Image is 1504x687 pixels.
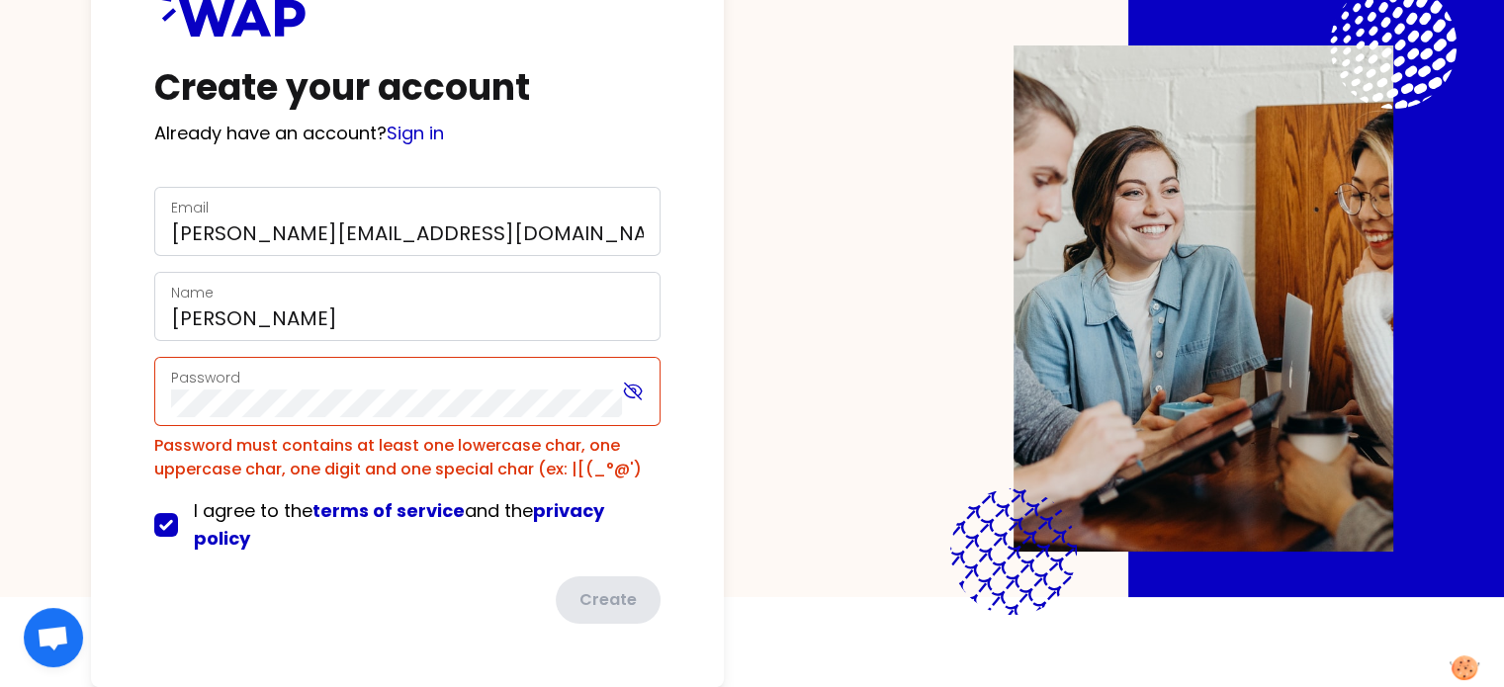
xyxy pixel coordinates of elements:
[387,121,444,145] a: Sign in
[171,283,214,302] label: Name
[154,434,661,481] div: Password must contains at least one lowercase char, one uppercase char, one digit and one special...
[171,368,240,387] label: Password
[154,68,661,108] h1: Create your account
[171,198,209,217] label: Email
[556,576,661,624] button: Create
[312,498,465,523] a: terms of service
[1014,45,1393,552] img: Description
[24,608,83,667] div: Ouvrir le chat
[194,498,604,551] span: I agree to the and the
[154,120,661,147] p: Already have an account?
